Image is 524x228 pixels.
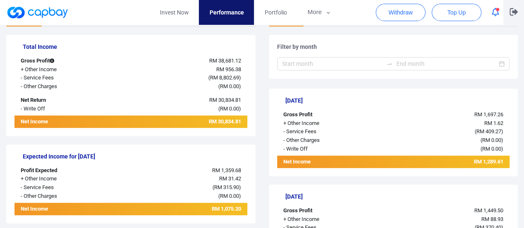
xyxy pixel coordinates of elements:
[374,136,510,145] div: ( )
[216,66,241,72] span: RM 956.38
[447,8,466,17] span: Top Up
[111,105,247,113] div: ( )
[212,167,241,173] span: RM 1,359.68
[14,175,111,183] div: + Other Income
[14,166,111,175] div: Profit Expected
[14,118,111,128] div: Net Income
[211,206,241,212] span: RM 1,075.20
[481,216,503,222] span: RM 88.93
[277,215,374,224] div: + Other Income
[264,8,287,17] span: Portfolio
[14,65,111,74] div: + Other Income
[277,127,374,136] div: - Service Fees
[209,97,241,103] span: RM 30,834.81
[14,57,111,65] div: Gross Profit
[277,119,374,128] div: + Other Income
[14,74,111,82] div: - Service Fees
[208,118,241,125] span: RM 30,834.81
[219,175,241,182] span: RM 31.42
[111,82,247,91] div: ( )
[23,43,247,50] h5: Total Income
[14,183,111,192] div: - Service Fees
[482,146,501,152] span: RM 0.00
[220,83,239,89] span: RM 0.00
[374,145,510,154] div: ( )
[376,4,425,21] button: Withdraw
[111,192,247,201] div: ( )
[474,111,503,118] span: RM 1,697.26
[285,97,510,104] h5: [DATE]
[277,43,510,50] h5: Filter by month
[14,192,111,201] div: - Other Charges
[285,193,510,200] h5: [DATE]
[220,106,239,112] span: RM 0.00
[432,4,481,21] button: Top Up
[277,110,374,119] div: Gross Profit
[277,206,374,215] div: Gross Profit
[386,60,393,67] span: swap-right
[277,136,374,145] div: - Other Charges
[209,58,241,64] span: RM 38,681.12
[482,137,501,143] span: RM 0.00
[14,82,111,91] div: - Other Charges
[14,205,111,215] div: Net Income
[277,158,374,168] div: Net Income
[474,207,503,214] span: RM 1,449.50
[476,128,501,134] span: RM 409.27
[214,184,239,190] span: RM 315.90
[14,96,111,105] div: Net Return
[386,60,393,67] span: to
[277,145,374,154] div: - Write Off
[220,193,239,199] span: RM 0.00
[282,59,383,68] input: Start month
[209,8,244,17] span: Performance
[396,59,497,68] input: End month
[210,74,239,81] span: RM 8,802.69
[111,183,247,192] div: ( )
[484,120,503,126] span: RM 1.62
[14,105,111,113] div: - Write Off
[474,158,503,165] span: RM 1,289.61
[374,127,510,136] div: ( )
[23,153,247,160] h5: Expected Income for [DATE]
[111,74,247,82] div: ( )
